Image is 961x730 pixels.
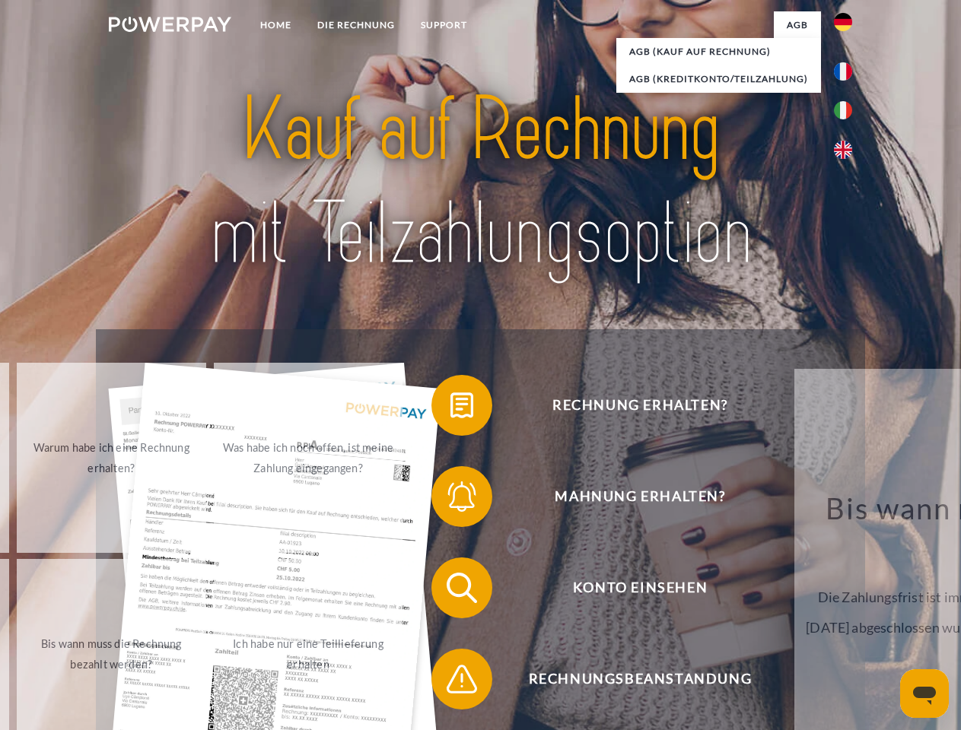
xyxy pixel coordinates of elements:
img: de [834,13,852,31]
a: AGB (Kreditkonto/Teilzahlung) [616,65,821,93]
a: Home [247,11,304,39]
button: Rechnungsbeanstandung [431,649,827,709]
img: it [834,101,852,119]
a: DIE RECHNUNG [304,11,408,39]
img: qb_search.svg [443,569,481,607]
img: title-powerpay_de.svg [145,73,816,291]
a: AGB (Kauf auf Rechnung) [616,38,821,65]
a: Was habe ich noch offen, ist meine Zahlung eingegangen? [214,363,403,553]
img: en [834,141,852,159]
img: qb_warning.svg [443,660,481,698]
img: logo-powerpay-white.svg [109,17,231,32]
a: SUPPORT [408,11,480,39]
iframe: Schaltfläche zum Öffnen des Messaging-Fensters [900,669,949,718]
button: Konto einsehen [431,557,827,618]
div: Warum habe ich eine Rechnung erhalten? [26,437,197,478]
div: Bis wann muss die Rechnung bezahlt werden? [26,633,197,674]
span: Konto einsehen [453,557,826,618]
a: agb [774,11,821,39]
div: Was habe ich noch offen, ist meine Zahlung eingegangen? [223,437,394,478]
img: fr [834,62,852,81]
div: Ich habe nur eine Teillieferung erhalten [223,633,394,674]
span: Rechnungsbeanstandung [453,649,826,709]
